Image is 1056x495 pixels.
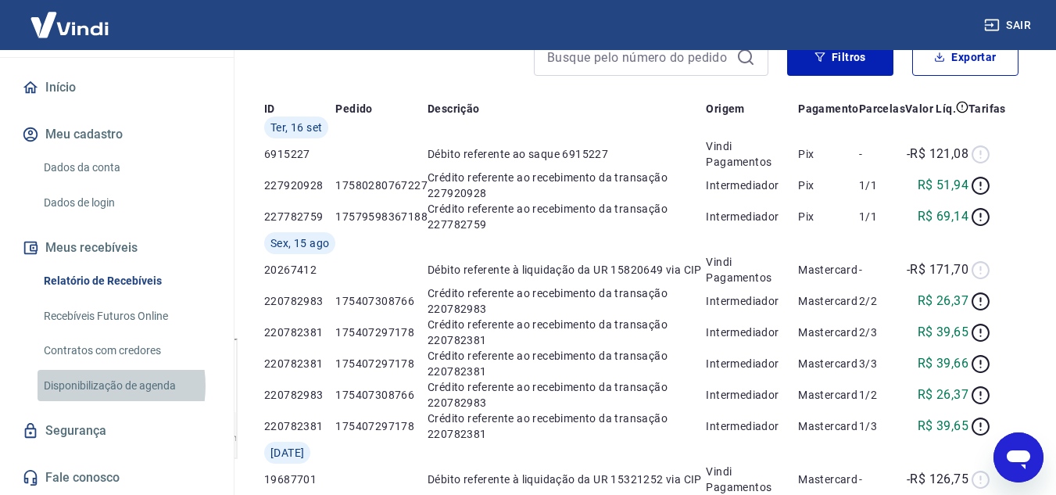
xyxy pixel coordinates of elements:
p: 2/2 [859,293,905,309]
a: Disponibilização de agenda [38,370,215,402]
p: -R$ 126,75 [907,470,968,489]
p: 2/3 [859,325,905,340]
p: 227782759 [264,209,335,224]
p: Crédito referente ao recebimento da transação 227782759 [428,201,706,232]
span: [DATE] [270,445,304,461]
a: Dados da conta [38,152,215,184]
a: Contratos com credores [38,335,215,367]
p: 20267412 [264,262,335,278]
p: Vindi Pagamentos [706,254,798,285]
p: Intermediador [706,293,798,309]
p: Débito referente à liquidação da UR 15321252 via CIP [428,472,706,487]
p: Crédito referente ao recebimento da transação 227920928 [428,170,706,201]
a: Recebíveis Futuros Online [38,300,215,332]
p: 220782983 [264,293,335,309]
p: - [859,146,905,162]
p: -R$ 171,70 [907,260,968,279]
p: R$ 26,37 [918,292,968,310]
img: logo_orange.svg [25,25,38,38]
p: -R$ 121,08 [907,145,968,163]
p: 175407308766 [335,293,428,309]
p: 175407297178 [335,356,428,371]
p: Intermediador [706,209,798,224]
p: Débito referente à liquidação da UR 15820649 via CIP [428,262,706,278]
p: Descrição [428,101,480,117]
p: Pix [798,209,859,224]
p: Crédito referente ao recebimento da transação 220782381 [428,317,706,348]
div: Palavras-chave [182,92,251,102]
p: 227920928 [264,178,335,193]
a: Início [19,70,215,105]
p: Vindi Pagamentos [706,464,798,495]
p: 19687701 [264,472,335,487]
button: Exportar [912,38,1018,76]
p: 1/1 [859,178,905,193]
div: v 4.0.25 [44,25,77,38]
p: Intermediador [706,387,798,403]
p: Pedido [335,101,372,117]
p: 220782983 [264,387,335,403]
p: Crédito referente ao recebimento da transação 220782381 [428,411,706,442]
p: - [859,262,905,278]
p: R$ 39,66 [918,354,968,373]
p: Tarifas [968,101,1006,117]
p: 1/1 [859,209,905,224]
img: website_grey.svg [25,41,38,53]
div: [PERSON_NAME]: [DOMAIN_NAME] [41,41,224,53]
p: 17580280767227 [335,178,428,193]
p: Pix [798,146,859,162]
iframe: Botão para abrir a janela de mensagens [993,432,1043,482]
p: Intermediador [706,418,798,434]
span: Ter, 16 set [270,120,322,135]
p: 6915227 [264,146,335,162]
p: 3/3 [859,356,905,371]
input: Busque pelo número do pedido [547,45,730,69]
p: Origem [706,101,744,117]
p: Crédito referente ao recebimento da transação 220782381 [428,348,706,379]
p: 1/3 [859,418,905,434]
a: Dados de login [38,187,215,219]
button: Sair [981,11,1037,40]
p: Mastercard [798,418,859,434]
p: R$ 69,14 [918,207,968,226]
p: Mastercard [798,325,859,340]
p: - [859,472,905,487]
p: Valor Líq. [905,101,956,117]
button: Meu cadastro [19,117,215,152]
img: tab_domain_overview_orange.svg [65,91,77,103]
p: 220782381 [264,356,335,371]
p: 220782381 [264,325,335,340]
p: Intermediador [706,178,798,193]
img: tab_keywords_by_traffic_grey.svg [165,91,177,103]
p: 1/2 [859,387,905,403]
button: Meus recebíveis [19,231,215,265]
span: Sex, 15 ago [270,235,329,251]
p: R$ 39,65 [918,417,968,436]
p: 17579598367188 [335,209,428,224]
p: Pagamento [798,101,859,117]
a: Segurança [19,414,215,448]
p: Pix [798,178,859,193]
p: Mastercard [798,472,859,487]
p: Mastercard [798,387,859,403]
p: R$ 39,65 [918,323,968,342]
p: R$ 26,37 [918,386,968,404]
div: Domínio [82,92,120,102]
p: Intermediador [706,356,798,371]
p: Parcelas [859,101,905,117]
p: R$ 51,94 [918,176,968,195]
p: Débito referente ao saque 6915227 [428,146,706,162]
a: Fale conosco [19,461,215,495]
a: Relatório de Recebíveis [38,265,215,297]
p: ID [264,101,275,117]
p: 175407297178 [335,325,428,340]
button: Filtros [787,38,893,76]
p: Intermediador [706,325,798,340]
p: 220782381 [264,418,335,434]
p: 175407297178 [335,418,428,434]
p: Mastercard [798,262,859,278]
p: Mastercard [798,356,859,371]
p: Crédito referente ao recebimento da transação 220782983 [428,379,706,411]
img: Vindi [19,1,120,48]
p: Vindi Pagamentos [706,138,798,170]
